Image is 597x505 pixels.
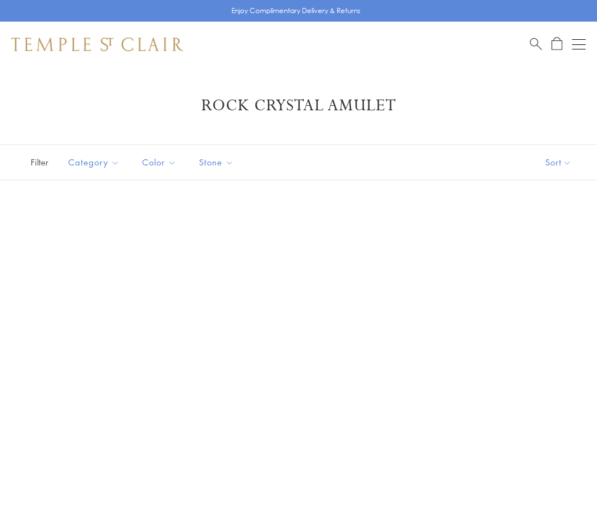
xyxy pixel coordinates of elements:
[136,155,185,169] span: Color
[190,150,242,175] button: Stone
[530,37,542,51] a: Search
[572,38,586,51] button: Open navigation
[231,5,360,16] p: Enjoy Complimentary Delivery & Returns
[63,155,128,169] span: Category
[134,150,185,175] button: Color
[60,150,128,175] button: Category
[28,96,569,116] h1: Rock Crystal Amulet
[520,145,597,180] button: Show sort by
[11,38,183,51] img: Temple St. Clair
[193,155,242,169] span: Stone
[552,37,562,51] a: Open Shopping Bag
